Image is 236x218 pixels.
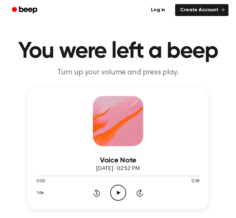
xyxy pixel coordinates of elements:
[36,188,46,198] button: 1.0x
[36,156,200,165] h3: Voice Note
[8,40,228,63] h1: You were left a beep
[8,4,43,16] a: Beep
[145,3,171,17] a: Log in
[36,178,45,185] span: 0:00
[175,4,228,16] a: Create Account
[191,178,200,185] span: 0:38
[8,68,228,77] p: Turn up your volume and press play.
[96,166,140,172] span: [DATE] · 02:52 PM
